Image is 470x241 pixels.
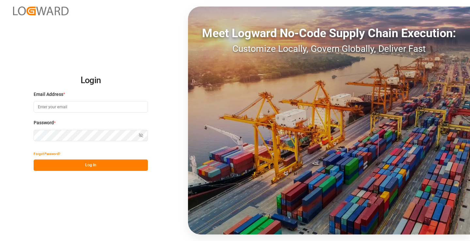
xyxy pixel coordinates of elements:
button: Log In [34,159,148,171]
div: Customize Locally, Govern Globally, Deliver Fast [188,42,470,56]
span: Email Address [34,91,63,98]
h2: Login [34,70,148,91]
div: Meet Logward No-Code Supply Chain Execution: [188,24,470,42]
img: Logward_new_orange.png [13,7,69,15]
span: Password [34,119,54,126]
button: Forgot Password? [34,148,60,159]
input: Enter your email [34,101,148,113]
